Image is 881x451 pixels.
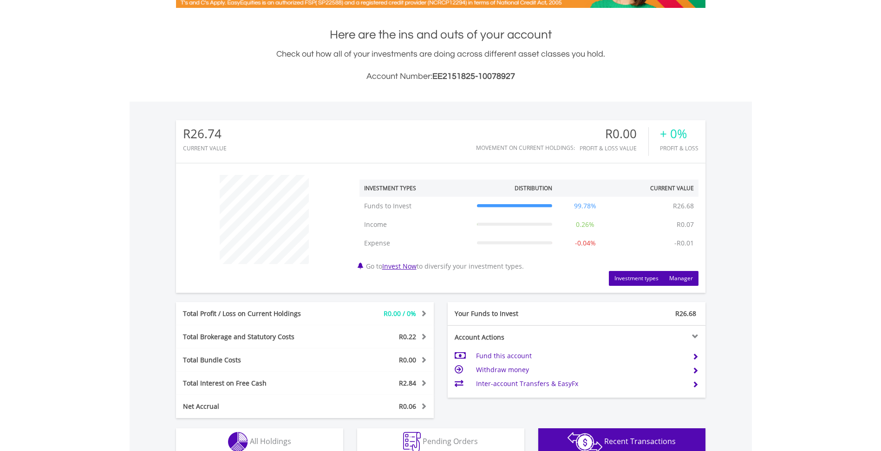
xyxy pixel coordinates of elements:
div: Total Brokerage and Statutory Costs [176,332,326,341]
div: R26.74 [183,127,227,141]
div: Total Bundle Costs [176,355,326,365]
td: -R0.01 [670,234,698,252]
div: Distribution [515,184,552,192]
td: Fund this account [476,349,685,363]
th: Current Value [613,180,698,197]
div: Check out how all of your investments are doing across different asset classes you hold. [176,48,705,83]
td: Income [359,215,472,234]
th: Investment Types [359,180,472,197]
a: Invest Now [382,262,417,271]
span: R26.68 [675,309,696,318]
td: 99.78% [557,197,613,215]
div: Profit & Loss [660,145,698,151]
div: + 0% [660,127,698,141]
div: Go to to diversify your investment types. [352,170,705,286]
td: Withdraw money [476,363,685,377]
span: All Holdings [250,436,291,446]
td: Expense [359,234,472,252]
td: -0.04% [557,234,613,252]
td: R26.68 [668,197,698,215]
td: R0.07 [672,215,698,234]
span: EE2151825-10078927 [432,72,515,81]
h3: Account Number: [176,70,705,83]
div: Total Profit / Loss on Current Holdings [176,309,326,318]
span: R0.00 [399,355,416,364]
span: R0.06 [399,402,416,411]
td: 0.26% [557,215,613,234]
span: Pending Orders [423,436,478,446]
td: Inter-account Transfers & EasyFx [476,377,685,391]
div: CURRENT VALUE [183,145,227,151]
h1: Here are the ins and outs of your account [176,26,705,43]
div: R0.00 [580,127,648,141]
button: Manager [664,271,698,286]
button: Investment types [609,271,664,286]
div: Movement on Current Holdings: [476,145,575,151]
div: Profit & Loss Value [580,145,648,151]
div: Your Funds to Invest [448,309,577,318]
span: R0.22 [399,332,416,341]
div: Total Interest on Free Cash [176,379,326,388]
span: R2.84 [399,379,416,387]
td: Funds to Invest [359,197,472,215]
div: Account Actions [448,333,577,342]
span: Recent Transactions [604,436,676,446]
span: R0.00 / 0% [384,309,416,318]
div: Net Accrual [176,402,326,411]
